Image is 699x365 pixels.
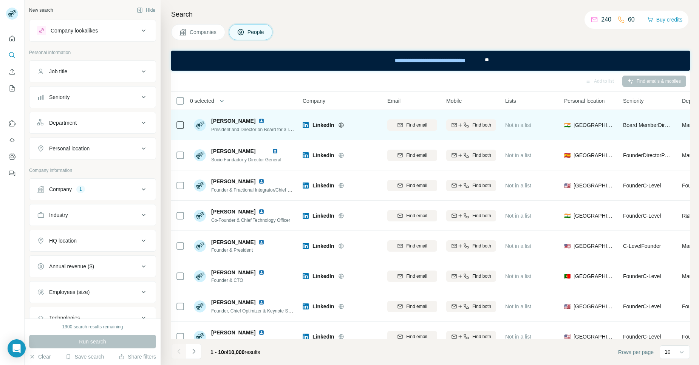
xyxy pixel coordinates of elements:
[505,182,531,189] span: Not in a list
[194,149,206,161] img: Avatar
[601,15,611,24] p: 240
[49,68,67,75] div: Job title
[211,178,255,185] span: [PERSON_NAME]
[171,9,690,20] h4: Search
[258,209,264,215] img: LinkedIn logo
[303,213,309,219] img: Logo of LinkedIn
[623,97,643,105] span: Seniority
[574,333,614,340] span: [GEOGRAPHIC_DATA]
[29,309,156,327] button: Technologies
[446,180,496,191] button: Find both
[623,182,661,189] span: Founder C-Level
[211,187,324,193] span: Founder & Fractional Integrator/Chief Operations Officer
[194,119,206,131] img: Avatar
[211,298,255,306] span: [PERSON_NAME]
[29,353,51,360] button: Clear
[312,272,334,280] span: LinkedIn
[119,353,156,360] button: Share filters
[564,182,571,189] span: 🇺🇸
[210,349,224,355] span: 1 - 10
[8,339,26,357] div: Open Intercom Messenger
[6,117,18,130] button: Use Surfe on LinkedIn
[211,238,255,246] span: [PERSON_NAME]
[29,22,156,40] button: Company lookalikes
[258,299,264,305] img: LinkedIn logo
[194,300,206,312] img: Avatar
[618,348,654,356] span: Rows per page
[312,303,334,310] span: LinkedIn
[472,243,491,249] span: Find both
[29,180,156,198] button: Company1
[564,97,605,105] span: Personal location
[49,263,94,270] div: Annual revenue ($)
[446,271,496,282] button: Find both
[29,114,156,132] button: Department
[472,303,491,310] span: Find both
[211,247,268,254] span: Founder & President
[505,122,531,128] span: Not in a list
[446,301,496,312] button: Find both
[406,333,427,340] span: Find email
[623,243,661,249] span: C-Level Founder
[211,157,281,162] span: Socio Fundador y Director General
[194,331,206,343] img: Avatar
[186,344,201,359] button: Navigate to next page
[258,239,264,245] img: LinkedIn logo
[303,182,309,189] img: Logo of LinkedIn
[505,213,531,219] span: Not in a list
[6,167,18,180] button: Feedback
[224,349,229,355] span: of
[564,121,571,129] span: 🇮🇳
[574,121,614,129] span: [GEOGRAPHIC_DATA]
[387,210,437,221] button: Find email
[194,270,206,282] img: Avatar
[387,301,437,312] button: Find email
[406,212,427,219] span: Find email
[29,283,156,301] button: Employees (size)
[211,269,255,276] span: [PERSON_NAME]
[171,51,690,71] iframe: Banner
[194,240,206,252] img: Avatar
[472,333,491,340] span: Find both
[623,213,661,219] span: Founder C-Level
[303,334,309,340] img: Logo of LinkedIn
[29,257,156,275] button: Annual revenue ($)
[505,97,516,105] span: Lists
[303,303,309,309] img: Logo of LinkedIn
[258,329,264,336] img: LinkedIn logo
[564,152,571,159] span: 🇪🇸
[312,242,334,250] span: LinkedIn
[564,212,571,220] span: 🇮🇳
[29,49,156,56] p: Personal information
[564,303,571,310] span: 🇺🇸
[211,218,290,223] span: Co-Founder & Chief Technology Officer
[258,118,264,124] img: LinkedIn logo
[505,243,531,249] span: Not in a list
[312,182,334,189] span: LinkedIn
[406,303,427,310] span: Find email
[406,152,427,159] span: Find email
[194,179,206,192] img: Avatar
[505,303,531,309] span: Not in a list
[258,178,264,184] img: LinkedIn logo
[472,152,491,159] span: Find both
[210,349,260,355] span: results
[29,62,156,80] button: Job title
[49,211,68,219] div: Industry
[623,303,661,309] span: Founder C-Level
[406,182,427,189] span: Find email
[131,5,161,16] button: Hide
[564,272,571,280] span: 🇵🇹
[387,271,437,282] button: Find email
[272,148,278,154] img: LinkedIn logo
[29,206,156,224] button: Industry
[387,150,437,161] button: Find email
[303,243,309,249] img: Logo of LinkedIn
[76,186,85,193] div: 1
[406,243,427,249] span: Find email
[211,308,302,314] span: Founder, Chief Optimizer & Keynote Speaker
[211,329,255,336] span: [PERSON_NAME]
[303,122,309,128] img: Logo of LinkedIn
[472,212,491,219] span: Find both
[49,93,70,101] div: Seniority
